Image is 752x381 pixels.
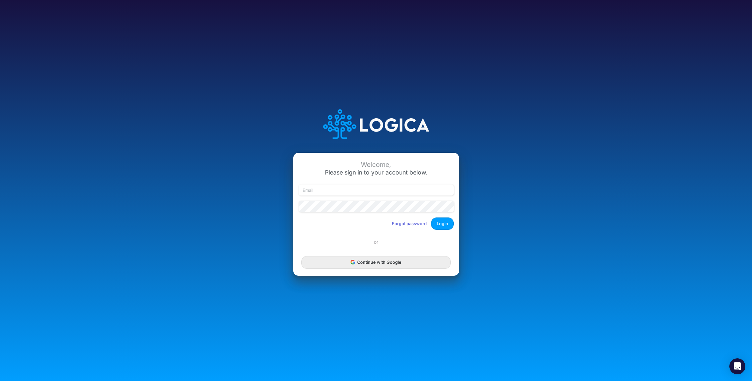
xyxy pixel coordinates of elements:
[325,169,427,176] span: Please sign in to your account below.
[299,161,454,169] div: Welcome,
[299,185,454,196] input: Email
[387,218,431,229] button: Forgot password
[729,358,745,374] div: Open Intercom Messenger
[431,217,454,230] button: Login
[301,256,450,268] button: Continue with Google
